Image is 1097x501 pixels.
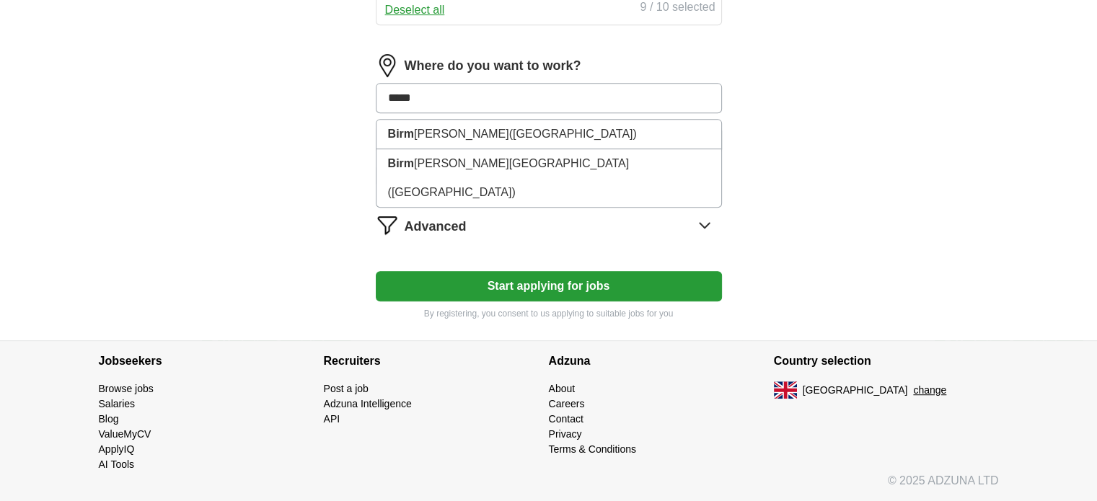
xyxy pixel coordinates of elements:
p: By registering, you consent to us applying to suitable jobs for you [376,307,722,320]
a: Post a job [324,383,369,394]
span: ([GEOGRAPHIC_DATA]) [509,128,637,140]
a: Contact [549,413,583,425]
a: ApplyIQ [99,443,135,455]
span: Advanced [405,217,467,236]
img: location.png [376,54,399,77]
strong: Birm [388,128,414,140]
a: Browse jobs [99,383,154,394]
img: filter [376,213,399,236]
strong: Birm [388,157,414,169]
span: [GEOGRAPHIC_DATA] [803,383,908,398]
a: Adzuna Intelligence [324,398,412,409]
h4: Country selection [774,341,999,381]
li: [PERSON_NAME][GEOGRAPHIC_DATA] [376,149,721,207]
label: Where do you want to work? [405,56,581,76]
a: Careers [549,398,585,409]
a: Salaries [99,398,136,409]
button: Start applying for jobs [376,271,722,301]
a: Blog [99,413,119,425]
button: change [913,383,946,398]
a: About [549,383,576,394]
a: AI Tools [99,458,135,470]
img: UK flag [774,381,797,399]
a: Privacy [549,428,582,440]
a: ValueMyCV [99,428,151,440]
li: [PERSON_NAME] [376,120,721,149]
button: Deselect all [385,1,445,19]
a: API [324,413,340,425]
div: © 2025 ADZUNA LTD [87,472,1010,501]
span: ([GEOGRAPHIC_DATA]) [388,186,516,198]
a: Terms & Conditions [549,443,636,455]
